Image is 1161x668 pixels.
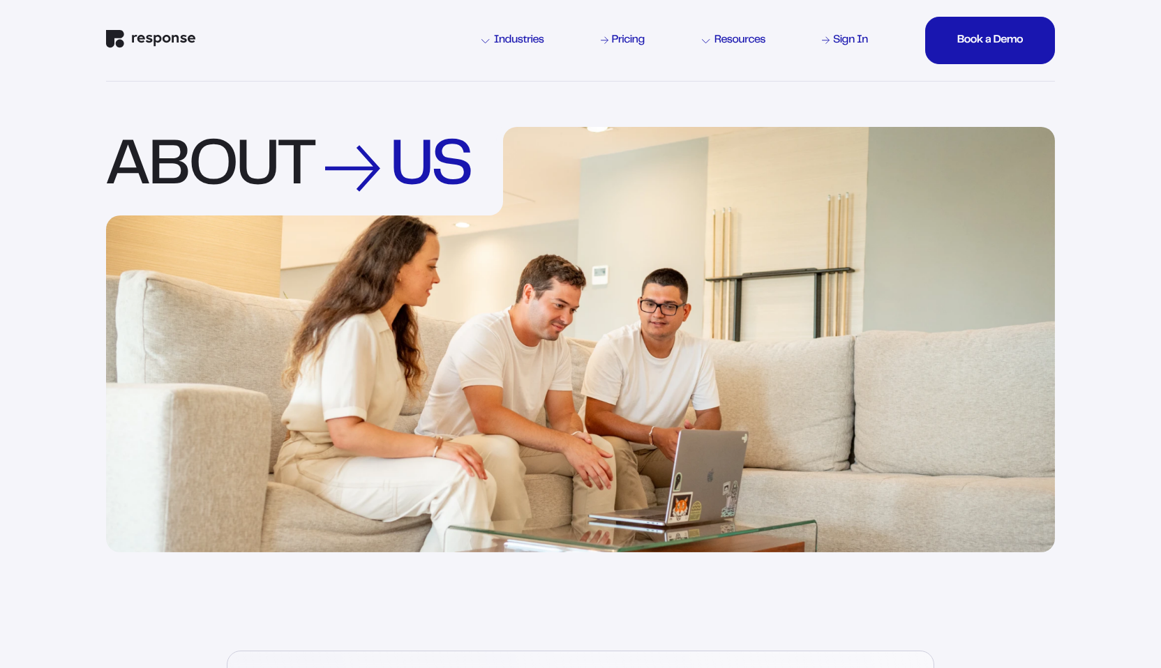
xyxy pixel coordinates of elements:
button: Book a DemoBook a DemoBook a DemoBook a Demo [925,17,1055,64]
a: Response Home [106,30,195,52]
a: Pricing [599,32,647,49]
div: Industries [481,35,544,46]
a: Sign In [820,32,871,49]
div: About [106,126,503,215]
img: Two employees sit talking at a desk in front of a computer [106,127,1055,552]
div: Book a Demo [957,35,1023,46]
div: Pricing [612,35,645,46]
img: Response Logo [106,30,195,48]
div: Us [391,139,472,198]
div: Sign In [833,35,868,46]
div: Resources [702,35,765,46]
